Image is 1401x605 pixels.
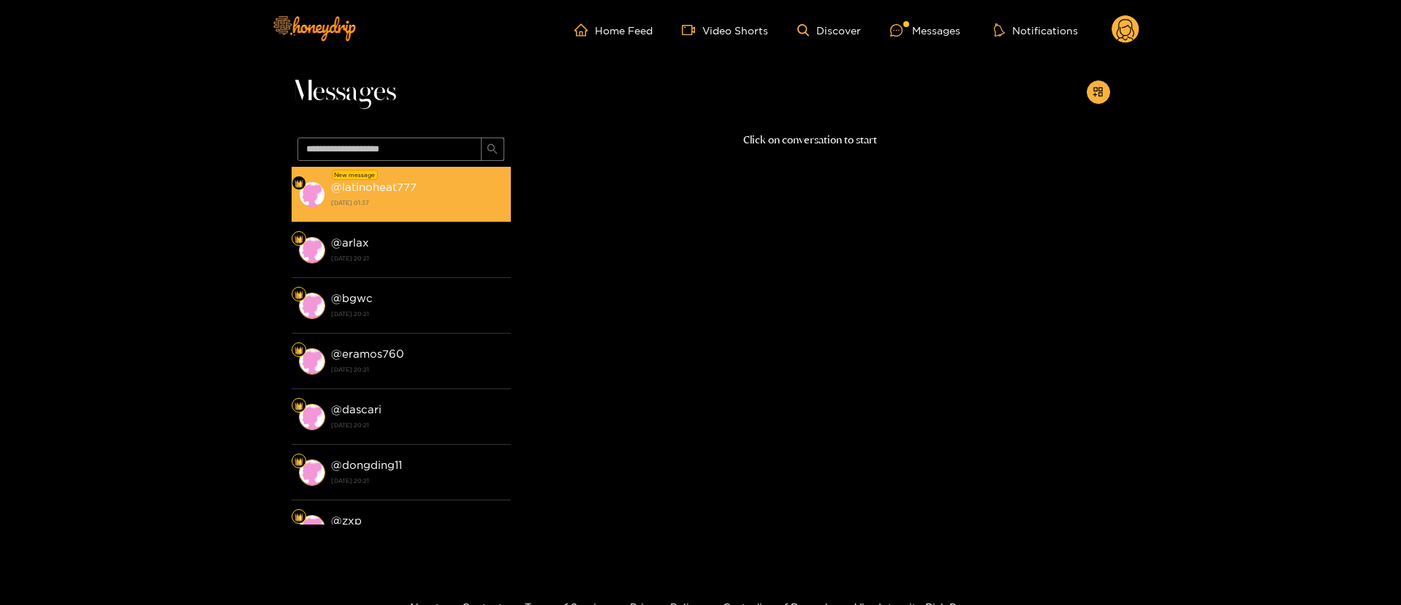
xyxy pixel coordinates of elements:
[295,402,303,410] img: Fan Level
[331,514,362,527] strong: @ zxp
[682,23,702,37] span: video-camera
[295,346,303,355] img: Fan Level
[299,293,325,319] img: conversation
[890,22,960,39] div: Messages
[299,237,325,263] img: conversation
[332,170,378,180] div: New message
[1087,80,1110,104] button: appstore-add
[481,138,504,161] button: search
[295,457,303,466] img: Fan Level
[299,515,325,541] img: conversation
[299,348,325,375] img: conversation
[331,418,504,432] strong: [DATE] 20:21
[331,292,373,304] strong: @ bgwc
[1093,86,1104,99] span: appstore-add
[331,236,369,249] strong: @ arlax
[295,179,303,188] img: Fan Level
[299,459,325,486] img: conversation
[331,363,504,376] strong: [DATE] 20:21
[331,307,504,320] strong: [DATE] 20:21
[331,252,504,265] strong: [DATE] 20:21
[295,513,303,522] img: Fan Level
[299,404,325,430] img: conversation
[682,23,768,37] a: Video Shorts
[292,75,396,110] span: Messages
[797,24,861,37] a: Discover
[511,132,1110,149] p: Click on conversation to start
[295,235,303,244] img: Fan Level
[331,347,404,360] strong: @ eramos760
[331,196,504,209] strong: [DATE] 01:37
[331,181,417,193] strong: @ latinoheat777
[487,143,498,156] span: search
[299,181,325,208] img: conversation
[574,23,653,37] a: Home Feed
[331,403,381,416] strong: @ dascari
[331,474,504,487] strong: [DATE] 20:21
[990,23,1082,37] button: Notifications
[574,23,595,37] span: home
[295,290,303,299] img: Fan Level
[331,459,402,471] strong: @ dongding11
